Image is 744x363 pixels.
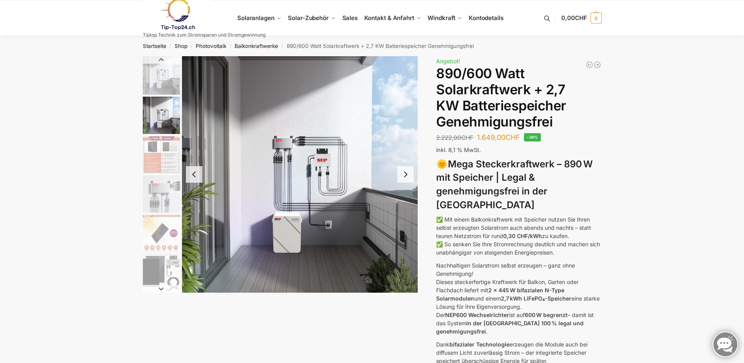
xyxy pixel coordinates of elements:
span: Sales [342,14,358,22]
span: Angebot! [436,58,460,64]
h1: 890/600 Watt Solarkraftwerk + 2,7 KW Batteriespeicher Genehmigungsfrei [436,66,601,130]
strong: 600 W begrenzt [525,312,568,318]
h3: 🌞 [436,158,601,212]
span: / [187,43,196,49]
li: 2 / 12 [141,95,180,135]
img: BDS1000 [143,175,180,213]
span: CHF [575,14,587,22]
a: Photovoltaik [196,43,226,49]
bdi: 1.649,00 [477,133,520,141]
img: Bificial 30 % mehr Leistung [143,214,180,252]
span: Solar-Zubehör [288,14,329,22]
a: Sales [339,0,361,36]
a: Kontodetails [466,0,507,36]
button: Next slide [397,166,414,183]
a: Balkonkraftwerk 890 Watt Solarmodulleistung mit 2kW/h Zendure Speicher [593,61,601,69]
strong: 0,30 CHF/kWh [503,233,542,239]
button: Previous slide [143,56,180,64]
a: 0,00CHF 0 [561,6,601,30]
img: Balkonkraftwerk mit 2,7kw Speicher [182,56,418,293]
span: 0 [591,13,602,24]
span: CHF [506,133,520,141]
a: Balkonkraftwerke [235,43,278,49]
a: Windkraft [424,0,466,36]
span: / [166,43,175,49]
li: 4 / 12 [141,174,180,213]
li: 7 / 12 [141,292,180,331]
span: 0,00 [561,14,587,22]
a: Balkonkraftwerk 600/810 Watt Fullblack [586,61,593,69]
strong: in der [GEOGRAPHIC_DATA] 100 % legal und genehmigungsfrei [436,320,584,335]
button: Next slide [143,285,180,293]
span: CHF [461,134,473,141]
strong: bifazialer Technologie [449,341,509,348]
span: Kontodetails [469,14,504,22]
strong: Mega Steckerkraftwerk – 890 W mit Speicher | Legal & genehmigungsfrei in der [GEOGRAPHIC_DATA] [436,158,593,211]
a: Startseite [143,43,166,49]
img: Balkonkraftwerk mit 2,7kw Speicher [143,97,180,134]
a: Shop [175,43,187,49]
li: 6 / 12 [141,253,180,292]
img: Bificial im Vergleich zu billig Modulen [143,136,180,173]
a: Kontakt & Anfahrt [361,0,424,36]
li: 1 / 12 [141,56,180,95]
p: Tiptop Technik zum Stromsparen und Stromgewinnung [143,33,266,37]
span: inkl. 8,1 % MwSt. [436,147,481,153]
span: -26% [524,133,541,141]
p: Nachhaltigen Solarstrom selbst erzeugen – ganz ohne Genehmigung! Dieses steckerfertige Kraftwerk ... [436,261,601,335]
li: 2 / 12 [182,56,418,293]
span: / [278,43,286,49]
nav: Breadcrumb [129,36,615,56]
bdi: 2.222,00 [436,134,473,141]
img: Balkonkraftwerk 860 [143,254,180,291]
strong: NEP600 Wechselrichter [445,312,509,318]
img: Balkonkraftwerk mit 2,7kw Speicher [143,56,180,95]
li: 5 / 12 [141,213,180,253]
span: / [226,43,235,49]
span: Windkraft [427,14,455,22]
p: ✅ Mit einem Balkonkraftwerk mit Speicher nutzen Sie Ihren selbst erzeugten Solarstrom auch abends... [436,215,601,257]
button: Previous slide [186,166,202,183]
a: Solar-Zubehör [285,0,339,36]
strong: 2,7 kWh LiFePO₄-Speicher [501,295,571,302]
span: Solaranlagen [237,14,275,22]
strong: 2 x 445 W bifazialen N-Type Solarmodulen [436,287,564,302]
span: Kontakt & Anfahrt [364,14,414,22]
li: 3 / 12 [141,135,180,174]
